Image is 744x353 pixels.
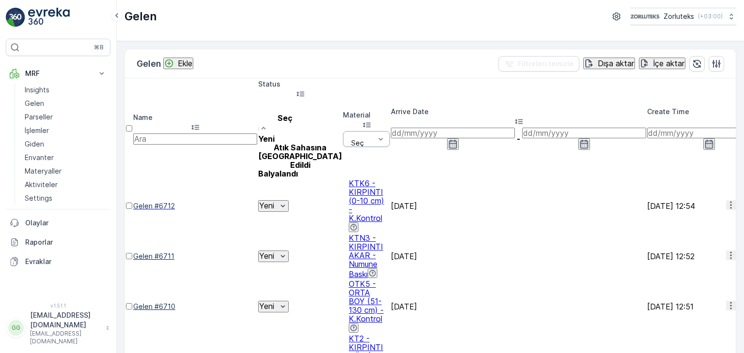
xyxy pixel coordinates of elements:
[21,110,110,124] a: Parseller
[391,179,646,233] td: [DATE]
[25,85,49,95] p: Insights
[258,79,342,89] p: Status
[258,169,298,178] span: Balyalandı
[137,57,161,71] p: Gelen
[664,12,694,21] p: Zorluteks
[133,113,257,122] p: Name
[498,56,579,72] button: Filtreleri temizle
[133,133,257,144] input: Ara
[178,59,192,68] p: Ekle
[25,69,91,78] p: MRF
[258,250,289,262] button: Yeni
[163,58,193,69] button: Ekle
[391,107,646,117] p: Arrive Date
[21,97,110,110] a: Gelen
[598,59,634,68] p: Dışa aktar
[343,110,390,120] p: Material
[259,251,274,260] p: Yeni
[630,11,660,22] img: 6-1-9-3_wQBzyll.png
[6,310,110,345] button: GG[EMAIL_ADDRESS][DOMAIN_NAME][EMAIL_ADDRESS][DOMAIN_NAME]
[21,151,110,164] a: Envanter
[25,112,53,122] p: Parseller
[21,124,110,137] a: İşlemler
[518,59,573,69] p: Filtreleri temizle
[258,200,289,212] button: Yeni
[522,128,646,138] input: dd/mm/yyyy
[6,303,110,309] span: v 1.51.1
[6,252,110,271] a: Evraklar
[21,137,110,151] a: Giden
[25,180,58,190] p: Aktiviteler
[30,330,101,345] p: [EMAIL_ADDRESS][DOMAIN_NAME]
[25,218,107,228] p: Olaylar
[349,233,383,279] a: KTN3 - KIRPINTI AKAR - Numune Baskı
[25,139,44,149] p: Giden
[25,193,52,203] p: Settings
[25,237,107,247] p: Raporlar
[391,128,515,138] input: dd/mm/yyyy
[25,126,49,135] p: İşlemler
[25,257,107,266] p: Evraklar
[25,153,54,162] p: Envanter
[347,139,368,147] p: Seç
[124,9,157,24] p: Gelen
[258,134,275,144] span: Yeni
[653,59,684,68] p: İçe aktar
[517,134,520,143] p: -
[259,201,274,210] p: Yeni
[258,301,289,312] button: Yeni
[133,251,257,261] a: Gelen #6711
[28,8,70,27] img: logo_light-DOdMpM7g.png
[6,233,110,252] a: Raporlar
[259,302,274,310] p: Yeni
[349,178,384,223] a: KTK6 - KIRPINTI (0-10 cm) - K.Kontrol
[262,114,308,122] p: Seç
[6,8,25,27] img: logo
[6,213,110,233] a: Olaylar
[6,64,110,83] button: MRF
[630,8,736,25] button: Zorluteks(+03:00)
[21,178,110,191] a: Aktiviteler
[583,58,635,69] button: Dışa aktar
[30,310,101,330] p: [EMAIL_ADDRESS][DOMAIN_NAME]
[25,99,44,108] p: Gelen
[21,83,110,97] a: Insights
[391,279,646,333] td: [DATE]
[391,234,646,279] td: [DATE]
[698,13,723,20] p: ( +03:00 )
[133,201,257,211] a: Gelen #6712
[133,302,257,311] a: Gelen #6710
[258,143,342,170] span: Atık Sahasına [GEOGRAPHIC_DATA] Edildi
[25,166,62,176] p: Materyaller
[21,164,110,178] a: Materyaller
[21,191,110,205] a: Settings
[639,58,685,69] button: İçe aktar
[349,279,384,324] a: OTK5 - ORTA BOY (51-130 cm) - K.Kontrol
[8,320,24,336] div: GG
[94,44,104,51] p: ⌘B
